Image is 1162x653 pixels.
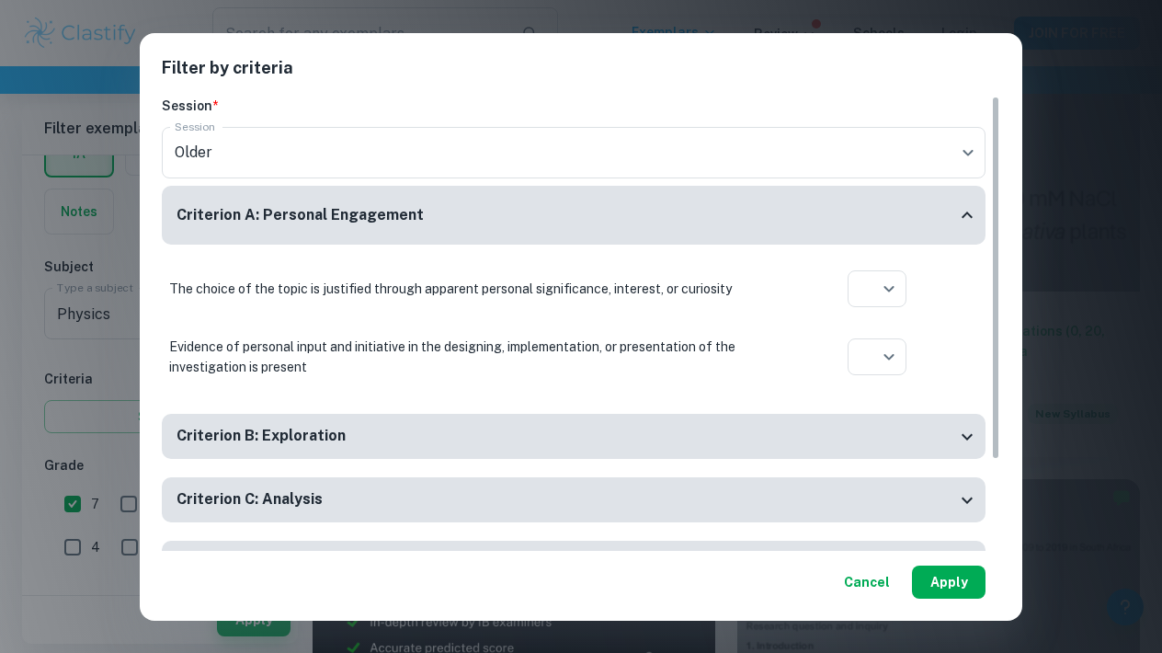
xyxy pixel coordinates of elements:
p: The choice of the topic is justified through apparent personal significance, interest, or curiosity [169,279,776,299]
h6: Criterion C: Analysis [177,488,323,511]
h6: Session [162,96,985,116]
p: Evidence of personal input and initiative in the designing, implementation, or presentation of th... [169,337,776,377]
div: Criterion C: Analysis [162,477,985,522]
div: Older [162,127,985,178]
div: Criterion B: Exploration [162,414,985,459]
label: Session [175,119,215,134]
h6: Criterion A: Personal Engagement [177,204,424,227]
div: Criterion A: Personal Engagement [162,186,985,246]
button: Apply [912,566,985,599]
button: Cancel [837,566,897,599]
h2: Filter by criteria [162,55,1000,96]
h6: Criterion B: Exploration [177,425,346,448]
